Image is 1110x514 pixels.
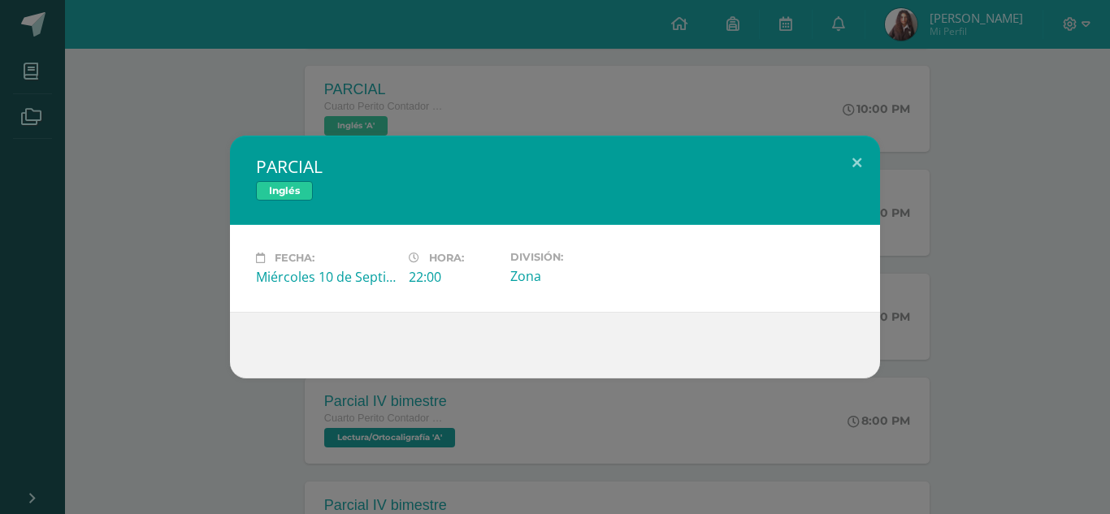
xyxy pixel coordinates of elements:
[510,251,650,263] label: División:
[409,268,497,286] div: 22:00
[429,252,464,264] span: Hora:
[834,136,880,191] button: Close (Esc)
[256,181,313,201] span: Inglés
[275,252,314,264] span: Fecha:
[256,268,396,286] div: Miércoles 10 de Septiembre
[510,267,650,285] div: Zona
[256,155,854,178] h2: PARCIAL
